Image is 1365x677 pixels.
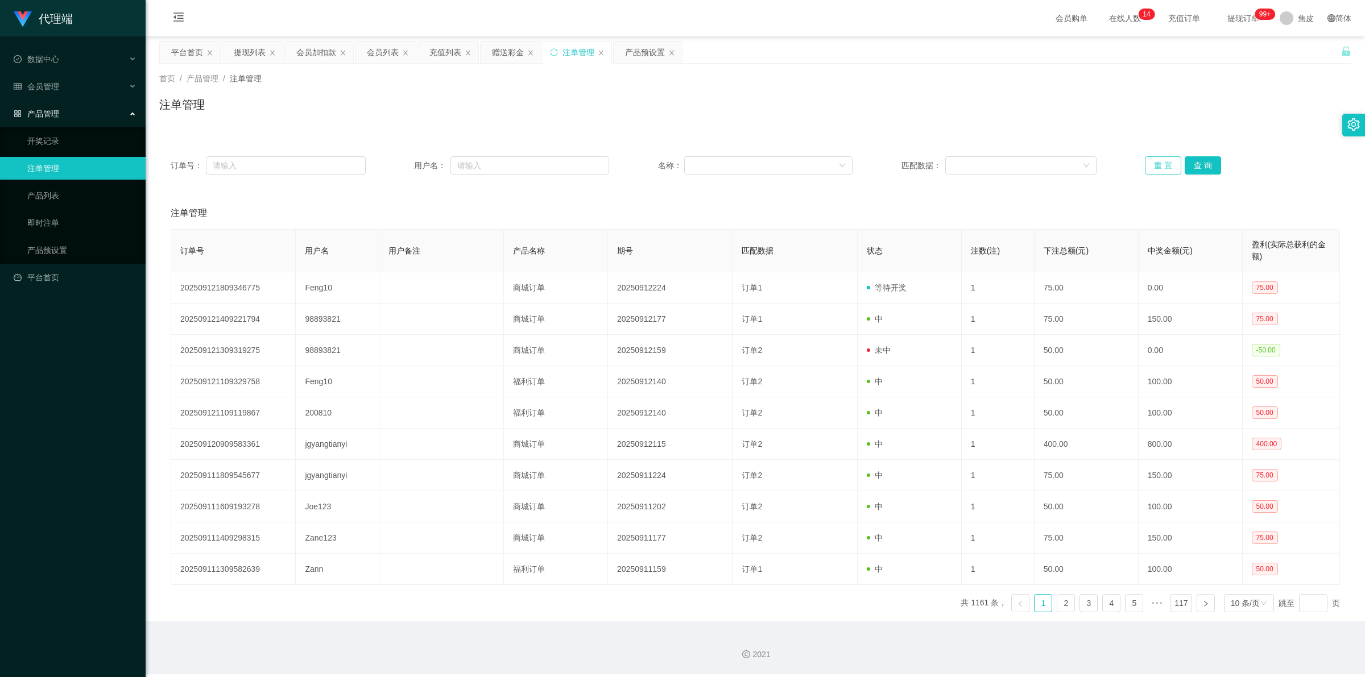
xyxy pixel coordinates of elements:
[27,157,136,180] a: 注单管理
[867,314,883,323] span: 中
[962,397,1035,429] td: 1
[867,377,883,386] span: 中
[608,460,733,491] td: 20250911224
[742,650,750,658] i: 图标: copyright
[1197,594,1215,612] li: 下一页
[305,246,329,255] span: 用户名
[187,74,218,83] span: 产品管理
[296,522,379,554] td: Zane123
[867,346,891,355] span: 未中
[971,246,1000,255] span: 注数(注)
[1252,406,1278,419] span: 50.00
[504,429,608,460] td: 商城订单
[1080,595,1097,612] a: 3
[742,564,762,574] span: 订单1
[1147,9,1151,20] p: 4
[296,41,336,63] div: 会员加扣款
[465,49,471,56] i: 图标: close
[1103,14,1147,22] span: 在线人数
[1035,595,1052,612] a: 1
[1347,118,1360,131] i: 图标: setting
[429,41,461,63] div: 充值列表
[742,377,762,386] span: 订单2
[962,460,1035,491] td: 1
[608,272,733,304] td: 20250912224
[171,206,207,220] span: 注单管理
[504,397,608,429] td: 福利订单
[1148,246,1193,255] span: 中奖金额(元)
[839,162,846,170] i: 图标: down
[296,272,379,304] td: Feng10
[1327,14,1335,22] i: 图标: global
[901,160,945,172] span: 匹配数据：
[180,74,182,83] span: /
[742,346,762,355] span: 订单2
[1171,595,1191,612] a: 117
[1139,460,1243,491] td: 150.00
[171,366,296,397] td: 202509121109329758
[742,408,762,417] span: 订单2
[504,272,608,304] td: 商城订单
[608,366,733,397] td: 20250912140
[867,283,907,292] span: 等待开奖
[1148,594,1166,612] li: 向后 5 页
[962,366,1035,397] td: 1
[492,41,524,63] div: 赠送彩金
[608,491,733,522] td: 20250911202
[414,160,450,172] span: 用户名：
[223,74,225,83] span: /
[14,266,136,289] a: 图标: dashboard平台首页
[450,156,609,175] input: 请输入
[608,335,733,366] td: 20250912159
[504,522,608,554] td: 商城订单
[1035,366,1139,397] td: 50.00
[513,246,545,255] span: 产品名称
[1139,429,1243,460] td: 800.00
[742,471,762,480] span: 订单2
[14,82,22,90] i: 图标: table
[617,246,633,255] span: 期号
[608,429,733,460] td: 20250912115
[1035,335,1139,366] td: 50.00
[27,211,136,234] a: 即时注单
[1252,240,1326,261] span: 盈利(实际总获利的金额)
[1279,594,1340,612] div: 跳至 页
[1139,366,1243,397] td: 100.00
[867,502,883,511] span: 中
[504,491,608,522] td: 商城订单
[296,554,379,585] td: Zann
[867,564,883,574] span: 中
[1139,554,1243,585] td: 100.00
[171,554,296,585] td: 202509111309582639
[159,96,205,113] h1: 注单管理
[159,74,175,83] span: 首页
[527,49,534,56] i: 图标: close
[1255,9,1275,20] sup: 1183
[1057,594,1075,612] li: 2
[1222,14,1265,22] span: 提现订单
[625,41,665,63] div: 产品预设置
[296,397,379,429] td: 200810
[504,335,608,366] td: 商城订单
[562,41,594,63] div: 注单管理
[550,48,558,56] i: 图标: sync
[171,335,296,366] td: 202509121309319275
[206,49,213,56] i: 图标: close
[1341,46,1351,56] i: 图标: unlock
[742,439,762,448] span: 订单2
[14,14,73,23] a: 代理端
[658,160,684,172] span: 名称：
[504,460,608,491] td: 商城订单
[608,522,733,554] td: 20250911177
[14,11,32,27] img: logo.9652507e.png
[1252,500,1278,513] span: 50.00
[608,304,733,335] td: 20250912177
[742,246,773,255] span: 匹配数据
[1231,595,1260,612] div: 10 条/页
[1170,594,1192,612] li: 117
[296,429,379,460] td: jgyangtianyi
[171,397,296,429] td: 202509121109119867
[742,533,762,542] span: 订单2
[1252,438,1282,450] span: 400.00
[742,502,762,511] span: 订单2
